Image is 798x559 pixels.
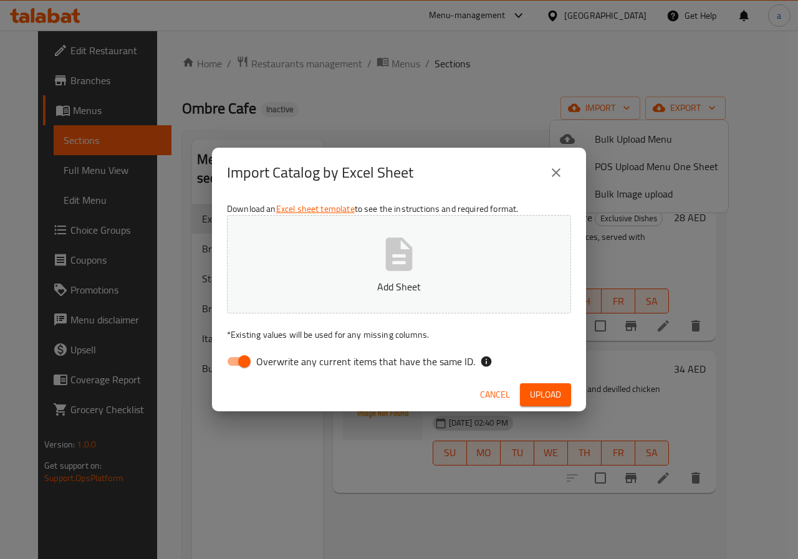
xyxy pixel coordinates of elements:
[480,387,510,403] span: Cancel
[480,355,493,368] svg: If the overwrite option isn't selected, then the items that match an existing ID will be ignored ...
[256,354,475,369] span: Overwrite any current items that have the same ID.
[541,158,571,188] button: close
[227,328,571,341] p: Existing values will be used for any missing columns.
[520,383,571,406] button: Upload
[530,387,561,403] span: Upload
[475,383,515,406] button: Cancel
[246,279,552,294] p: Add Sheet
[212,198,586,378] div: Download an to see the instructions and required format.
[227,215,571,313] button: Add Sheet
[276,201,355,217] a: Excel sheet template
[227,163,413,183] h2: Import Catalog by Excel Sheet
